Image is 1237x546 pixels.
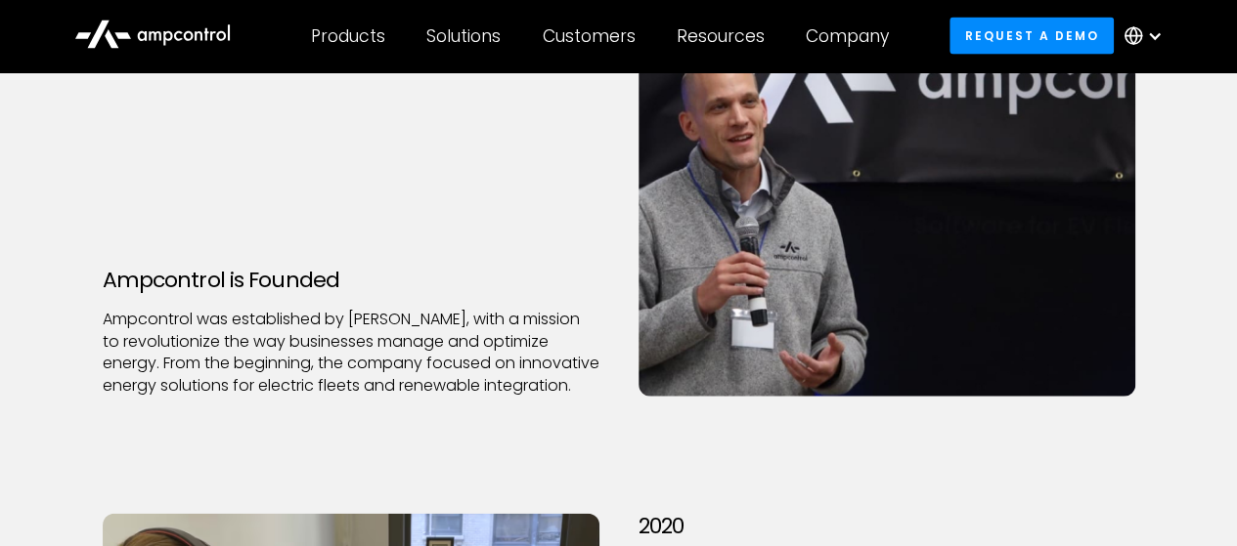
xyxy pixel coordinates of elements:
[806,25,889,47] div: Company
[311,25,385,47] div: Products
[677,25,765,47] div: Resources
[543,25,636,47] div: Customers
[950,18,1114,54] a: Request a demo
[426,25,501,47] div: Solutions
[639,514,684,539] div: 2020
[103,268,599,293] h3: Ampcontrol is Founded
[103,309,599,397] p: Ampcontrol was established by [PERSON_NAME], with a mission to revolutionize the way businesses m...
